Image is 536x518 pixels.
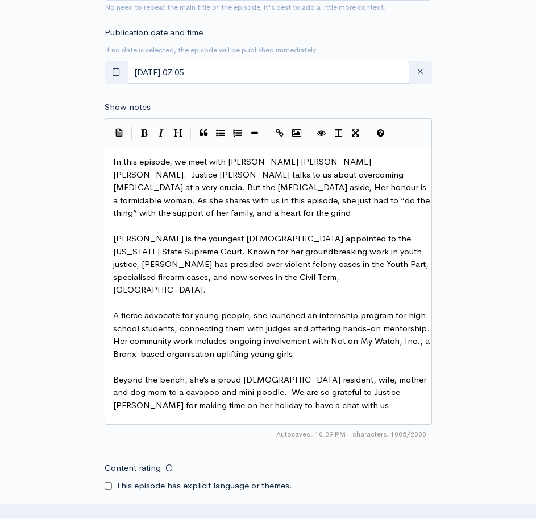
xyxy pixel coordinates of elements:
button: Insert Show Notes Template [111,124,128,141]
button: Heading [170,125,187,142]
label: This episode has explicit language or themes. [116,479,292,492]
button: Insert Image [288,125,305,142]
span: In this episode, we meet with [PERSON_NAME] [PERSON_NAME] [PERSON_NAME]. Justice [PERSON_NAME] ta... [113,156,432,218]
label: Content rating [105,457,161,480]
i: | [190,127,192,140]
span: 1085/2000 [352,429,426,439]
button: Toggle Fullscreen [347,125,364,142]
label: Publication date and time [105,26,203,39]
i: | [267,127,268,140]
small: If no date is selected, the episode will be published immediately. [105,45,318,55]
i: | [131,127,132,140]
button: Create Link [271,125,288,142]
i: | [368,127,369,140]
button: Bold [136,125,153,142]
label: Show notes [105,101,151,114]
small: No need to repeat the main title of the episode, it's best to add a little more context. [105,2,386,12]
button: Quote [195,125,212,142]
button: Italic [153,125,170,142]
span: [PERSON_NAME] is the youngest [DEMOGRAPHIC_DATA] appointed to the [US_STATE] State Supreme Court.... [113,233,431,295]
button: toggle [105,61,128,84]
button: Insert Horizontal Line [246,125,263,142]
span: Autosaved: 10:39 PM [276,429,346,439]
button: Markdown Guide [372,125,389,142]
button: Toggle Preview [313,125,330,142]
button: Toggle Side by Side [330,125,347,142]
i: | [309,127,310,140]
button: Generic List [212,125,229,142]
button: Numbered List [229,125,246,142]
span: Beyond the bench, she’s a proud [DEMOGRAPHIC_DATA] resident, wife, mother and dog mom to a cavapo... [113,374,429,410]
button: clear [409,61,432,84]
span: A fierce advocate for young people, she launched an internship program for high school students, ... [113,310,432,359]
